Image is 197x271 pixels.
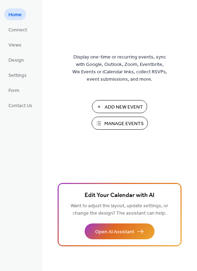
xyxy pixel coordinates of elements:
a: Contact Us [4,99,37,111]
span: Home [8,11,22,19]
span: Settings [8,72,27,79]
a: Design [4,54,28,66]
span: Display one-time or recurring events, sync with Google, Outlook, Zoom, Eventbrite, Wix Events or ... [72,54,167,83]
a: Settings [4,69,31,81]
span: Edit Your Calendar with AI [85,191,155,201]
span: Views [8,42,21,49]
span: Open AI Assistant [95,228,134,236]
a: Form [4,84,24,96]
span: Connect [8,26,27,34]
button: Manage Events [92,117,148,130]
span: Design [8,57,24,64]
a: Home [4,8,26,20]
button: Open AI Assistant [85,223,155,239]
span: Form [8,87,19,94]
button: Add New Event [92,100,147,113]
span: Manage Events [104,120,144,128]
a: Views [4,39,26,50]
span: Contact Us [8,102,32,110]
a: Connect [4,24,31,35]
span: Want to adjust the layout, update settings, or change the design? The assistant can help. [71,201,168,218]
span: Add New Event [105,104,143,111]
